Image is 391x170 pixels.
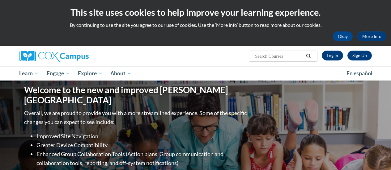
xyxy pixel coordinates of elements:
button: Search [304,52,313,60]
div: Main menu [15,66,376,81]
a: Explore [74,66,107,81]
h2: This site uses cookies to help improve your learning experience. [5,6,386,19]
a: About [106,66,135,81]
a: More Info [357,31,386,41]
span: Engage [47,70,70,77]
a: En español [342,67,376,80]
p: By continuing to use the site you agree to our use of cookies. Use the ‘More info’ button to read... [5,22,386,28]
a: Engage [43,66,74,81]
li: Enhanced Group Collaboration Tools (Action plans, Group communication and collaboration tools, re... [36,150,248,168]
input: Search Courses [254,52,304,60]
li: Greater Device Compatibility [36,141,248,150]
li: Improved Site Navigation [36,132,248,141]
span: Explore [78,70,103,77]
p: Overall, we are proud to provide you with a more streamlined experience. Some of the specific cha... [24,109,248,126]
button: Okay [333,31,353,41]
a: Register [347,51,372,60]
h1: Welcome to the new and improved [PERSON_NAME][GEOGRAPHIC_DATA] [24,85,248,106]
span: About [110,70,131,77]
a: Cox Campus [19,51,131,62]
span: Learn [19,70,39,77]
a: Learn [15,66,43,81]
span: En español [346,70,372,77]
img: Cox Campus [19,51,89,62]
a: Log In [322,51,343,60]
